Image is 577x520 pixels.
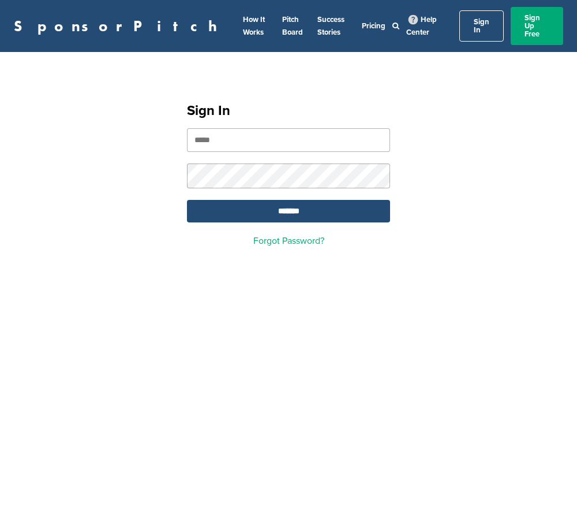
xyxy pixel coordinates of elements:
a: Help Center [406,13,437,39]
a: Pricing [362,21,385,31]
a: Pitch Board [282,15,303,37]
a: Forgot Password? [253,235,324,247]
h1: Sign In [187,101,390,121]
a: SponsorPitch [14,18,224,34]
a: Success Stories [317,15,344,37]
a: Sign Up Free [511,7,563,45]
a: Sign In [459,10,504,42]
a: How It Works [243,15,265,37]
